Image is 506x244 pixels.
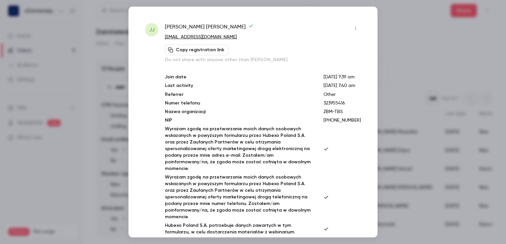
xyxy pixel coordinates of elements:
[165,174,313,220] p: Wyrażam zgodę na przetwarzanie moich danych osobowych wskazanych w powyższym formularzu przez Hub...
[149,26,155,34] span: JJ
[165,23,254,34] span: [PERSON_NAME] [PERSON_NAME]
[165,74,313,80] p: Join date
[324,117,361,124] p: [PHONE_NUMBER]
[324,108,361,115] p: ZBM-TBS
[324,100,361,106] p: 323955416
[165,100,313,106] p: Numer telefonu
[165,35,237,39] a: [EMAIL_ADDRESS][DOMAIN_NAME]
[324,74,361,80] p: [DATE] 7:39 am
[165,126,313,172] p: Wyrażam zgodę na przetwarzanie moich danych osobowych wskazanych w powyższym formularzu przez Hub...
[165,57,361,63] p: Do not share with anyone other than [PERSON_NAME]
[324,91,361,98] p: Other
[165,82,313,89] p: Last activity
[324,83,355,88] span: [DATE] 7:40 am
[165,222,313,235] p: Hubexo Poland S.A. potrzebuje danych zawartych w tym formularzu, w celu dostarczenia materiałów z...
[165,45,228,55] button: Copy registration link
[165,117,313,124] p: NIP
[165,91,313,98] p: Referrer
[165,108,313,115] p: Nazwa organizacji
